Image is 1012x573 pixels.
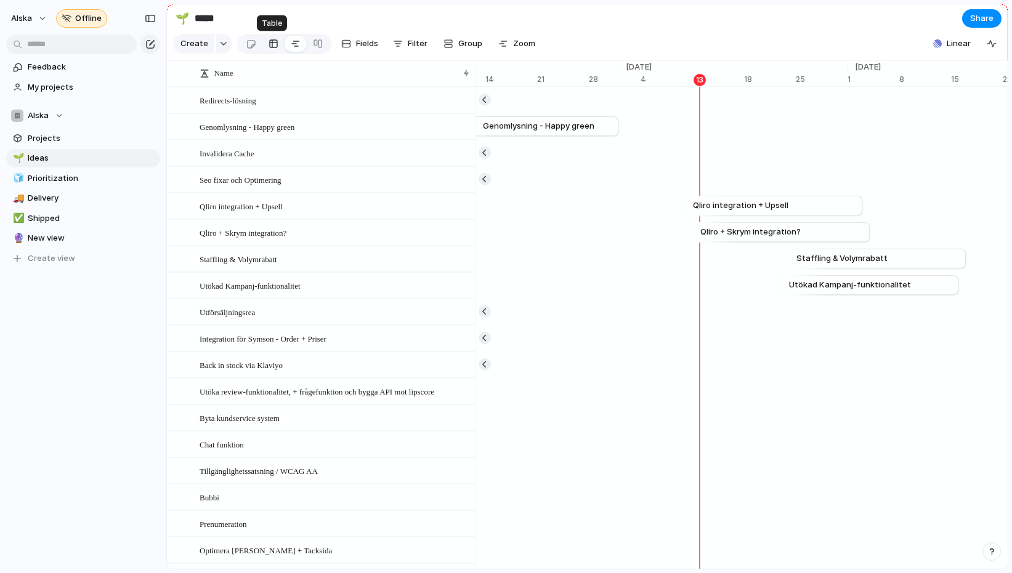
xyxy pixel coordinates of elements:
button: Alska [6,106,160,125]
span: Integration för Symson - Order + Priser [200,331,326,345]
span: Delivery [28,192,156,204]
button: 🌱 [11,152,23,164]
span: Qliro + Skrym integration? [200,225,286,239]
button: ✅ [11,212,23,225]
button: Zoom [493,34,540,54]
span: [DATE] [848,61,888,73]
div: 🧊 [13,171,22,185]
span: Share [970,12,994,25]
span: Utförsäljningsrea [200,305,255,319]
button: Group [437,34,488,54]
span: Feedback [28,61,156,73]
span: Qliro integration + Upsell [200,199,283,213]
div: 🔮 [13,231,22,246]
a: Qliro + Skrym integration? [700,223,862,241]
span: Seo fixar och Optimering [200,172,281,186]
button: Create [173,34,214,54]
button: 🌱 [172,9,192,28]
div: 1 [848,74,899,85]
span: Bubbi [200,490,219,504]
a: Staffling & Volymrabatt [796,249,958,268]
span: Qliro integration + Upsell [693,199,788,212]
a: ✅Shipped [6,209,160,228]
span: My projects [28,81,156,94]
span: Fields [356,38,378,50]
span: Staffling & Volymrabatt [796,252,888,265]
span: Genomlysning - Happy green [483,120,594,132]
a: 🌱Ideas [6,149,160,167]
div: 28 [589,74,618,85]
a: 🚚Delivery [6,189,160,207]
span: Linear [947,38,971,50]
a: Qliro integration + Upsell [693,196,854,215]
button: Create view [6,249,160,268]
span: Invalidera Cache [200,146,254,160]
a: Utökad Kampanj-funktionalitet [789,276,950,294]
span: Utöka review-funktionalitet, + frågefunktion och bygga API mot lipscore [200,384,434,398]
div: Table [257,15,287,31]
span: Utökad Kampanj-funktionalitet [789,279,911,291]
span: Redirects-lösning [200,93,256,107]
div: ✅ [13,211,22,225]
span: Genomlysning - Happy green [200,119,294,134]
div: 15 [951,74,1003,85]
div: 25 [796,74,848,85]
span: Optimera [PERSON_NAME] + Tacksida [200,543,332,557]
button: 🧊 [11,172,23,185]
a: My projects [6,78,160,97]
span: Filter [408,38,427,50]
div: 🚚 [13,191,22,206]
button: Linear [928,34,976,53]
span: Alska [28,110,49,122]
span: Byta kundservice system [200,411,280,425]
a: 🧊Prioritization [6,169,160,188]
button: 🚚 [11,192,23,204]
span: alska [11,12,32,25]
span: Ideas [28,152,156,164]
span: Projects [28,132,156,145]
span: Utökad Kampanj-funktionalitet [200,278,301,292]
span: Back in stock via Klaviyo [200,358,283,372]
div: 4 [641,74,692,85]
button: 🔮 [11,232,23,244]
a: 🔮New view [6,229,160,247]
span: Prenumeration [200,516,247,531]
a: Genomlysning - Happy green [449,117,610,135]
a: Feedback [6,58,160,76]
div: 21 [537,74,589,85]
a: Projects [6,129,160,148]
span: Qliro + Skrym integration? [700,226,801,238]
div: 8 [899,74,951,85]
button: Share [962,9,1002,28]
div: 🌱 [176,10,189,26]
span: Zoom [513,38,535,50]
span: Staffling & Volymrabatt [200,252,277,266]
span: Shipped [28,212,156,225]
div: 11 [692,74,744,85]
span: [DATE] [618,61,659,73]
button: Fields [336,34,383,54]
span: Create view [28,252,75,265]
div: 14 [485,74,537,85]
span: Tillgänglighetssatsning / WCAG AA [200,463,318,478]
span: Chat funktion [200,437,244,451]
span: Prioritization [28,172,156,185]
div: 13 [694,74,706,86]
span: Create [180,38,208,50]
span: Offline [75,12,102,25]
button: Filter [388,34,432,54]
button: alska [6,9,54,28]
span: Group [458,38,482,50]
div: 18 [744,74,796,85]
span: New view [28,232,156,244]
div: 🌱 [13,151,22,166]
